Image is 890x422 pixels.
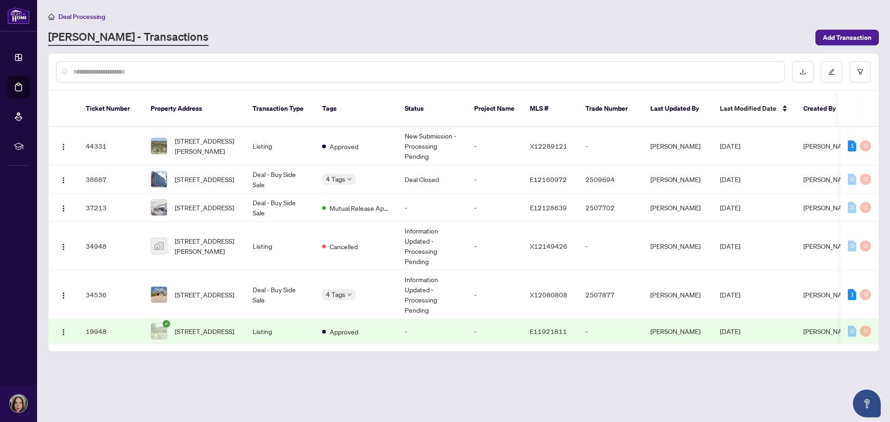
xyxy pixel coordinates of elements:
th: Ticket Number [78,91,143,127]
span: E11921811 [530,327,567,335]
span: [PERSON_NAME] [803,175,853,183]
span: [DATE] [720,203,740,212]
img: thumbnail-img [151,200,167,215]
span: [STREET_ADDRESS] [175,326,234,336]
span: down [347,292,352,297]
td: 2507702 [578,194,643,222]
td: - [467,194,522,222]
td: - [467,319,522,344]
span: [STREET_ADDRESS] [175,174,234,184]
img: Logo [60,292,67,299]
td: [PERSON_NAME] [643,222,712,271]
span: Add Transaction [823,30,871,45]
span: [PERSON_NAME] [803,290,853,299]
div: 0 [848,326,856,337]
div: 1 [848,289,856,300]
td: 19948 [78,319,143,344]
th: Project Name [467,91,522,127]
span: E12160972 [530,175,567,183]
img: Profile Icon [10,395,27,412]
span: 4 Tags [326,174,345,184]
div: 0 [848,174,856,185]
td: Deal - Buy Side Sale [245,165,315,194]
button: Logo [56,239,71,253]
span: [DATE] [720,290,740,299]
th: Created By [796,91,852,127]
td: - [467,222,522,271]
div: 0 [860,174,871,185]
img: thumbnail-img [151,323,167,339]
img: Logo [60,243,67,251]
td: Information Updated - Processing Pending [397,222,467,271]
td: [PERSON_NAME] [643,319,712,344]
td: - [578,127,643,165]
div: 0 [860,202,871,213]
td: 44331 [78,127,143,165]
span: check-circle [163,320,170,328]
span: [STREET_ADDRESS][PERSON_NAME] [175,136,238,156]
span: Deal Processing [58,13,105,21]
span: Approved [330,327,358,337]
td: 38687 [78,165,143,194]
span: Approved [330,141,358,151]
td: 34536 [78,271,143,319]
th: Property Address [143,91,245,127]
span: [STREET_ADDRESS] [175,290,234,300]
td: Information Updated - Processing Pending [397,271,467,319]
span: [PERSON_NAME] [803,327,853,335]
td: 34948 [78,222,143,271]
th: Status [397,91,467,127]
td: - [578,222,643,271]
td: - [467,165,522,194]
img: thumbnail-img [151,138,167,154]
td: Deal Closed [397,165,467,194]
span: [PERSON_NAME] [803,203,853,212]
div: 0 [860,240,871,252]
span: X12289121 [530,142,567,150]
th: Last Updated By [643,91,712,127]
td: - [397,319,467,344]
td: Listing [245,319,315,344]
td: - [397,194,467,222]
span: X12080808 [530,290,567,299]
img: thumbnail-img [151,287,167,302]
button: Logo [56,172,71,187]
td: New Submission - Processing Pending [397,127,467,165]
div: 1 [848,140,856,151]
a: [PERSON_NAME] - Transactions [48,29,209,46]
span: [STREET_ADDRESS] [175,202,234,213]
span: [DATE] [720,142,740,150]
th: Trade Number [578,91,643,127]
button: Logo [56,324,71,339]
td: - [578,319,643,344]
td: Listing [245,127,315,165]
button: filter [850,61,871,82]
span: [PERSON_NAME] [803,142,853,150]
button: Open asap [853,390,881,417]
td: Deal - Buy Side Sale [245,194,315,222]
div: 0 [860,140,871,151]
td: 37213 [78,194,143,222]
span: Mutual Release Approved [330,203,390,213]
td: Deal - Buy Side Sale [245,271,315,319]
td: [PERSON_NAME] [643,165,712,194]
span: home [48,13,55,20]
span: Cancelled [330,241,358,252]
span: 4 Tags [326,289,345,300]
div: 0 [848,240,856,252]
button: Add Transaction [815,30,879,45]
img: Logo [60,176,67,184]
td: Listing [245,222,315,271]
span: [DATE] [720,242,740,250]
button: Logo [56,139,71,153]
div: 0 [860,326,871,337]
div: 0 [848,202,856,213]
th: Tags [315,91,397,127]
button: edit [821,61,842,82]
img: logo [7,7,30,24]
div: 0 [860,289,871,300]
img: Logo [60,205,67,212]
span: Last Modified Date [720,103,776,113]
span: [STREET_ADDRESS][PERSON_NAME] [175,236,238,256]
span: down [347,177,352,182]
